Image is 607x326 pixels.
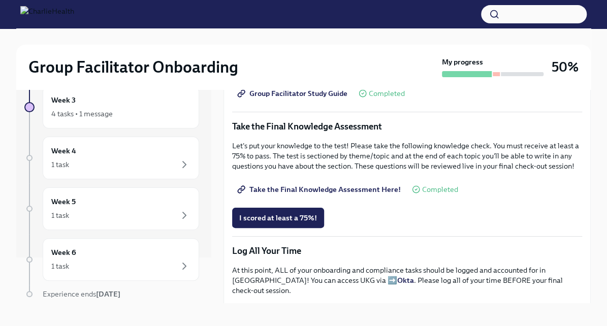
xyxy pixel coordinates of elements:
[232,83,355,104] a: Group Facilitator Study Guide
[28,57,238,77] h2: Group Facilitator Onboarding
[232,208,324,228] button: I scored at least a 75%!
[552,58,579,76] h3: 50%
[24,187,199,230] a: Week 51 task
[442,57,483,67] strong: My progress
[51,196,76,207] h6: Week 5
[232,120,582,133] p: Take the Final Knowledge Assessment
[51,159,69,170] div: 1 task
[232,179,408,200] a: Take the Final Knowledge Assessment Here!
[51,261,69,271] div: 1 task
[51,109,113,119] div: 4 tasks • 1 message
[51,210,69,220] div: 1 task
[239,213,317,223] span: I scored at least a 75%!
[24,137,199,179] a: Week 41 task
[422,186,458,193] span: Completed
[51,145,76,156] h6: Week 4
[96,289,120,299] strong: [DATE]
[24,238,199,281] a: Week 61 task
[232,141,582,171] p: Let's put your knowledge to the test! Please take the following knowledge check. You must receive...
[20,6,74,22] img: CharlieHealth
[43,289,120,299] span: Experience ends
[51,94,76,106] h6: Week 3
[24,86,199,128] a: Week 34 tasks • 1 message
[232,245,582,257] p: Log All Your Time
[232,265,582,296] p: At this point, ALL of your onboarding and compliance tasks should be logged and accounted for in ...
[239,88,347,99] span: Group Facilitator Study Guide
[369,90,405,97] span: Completed
[239,184,401,194] span: Take the Final Knowledge Assessment Here!
[51,247,76,258] h6: Week 6
[397,276,414,285] a: Okta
